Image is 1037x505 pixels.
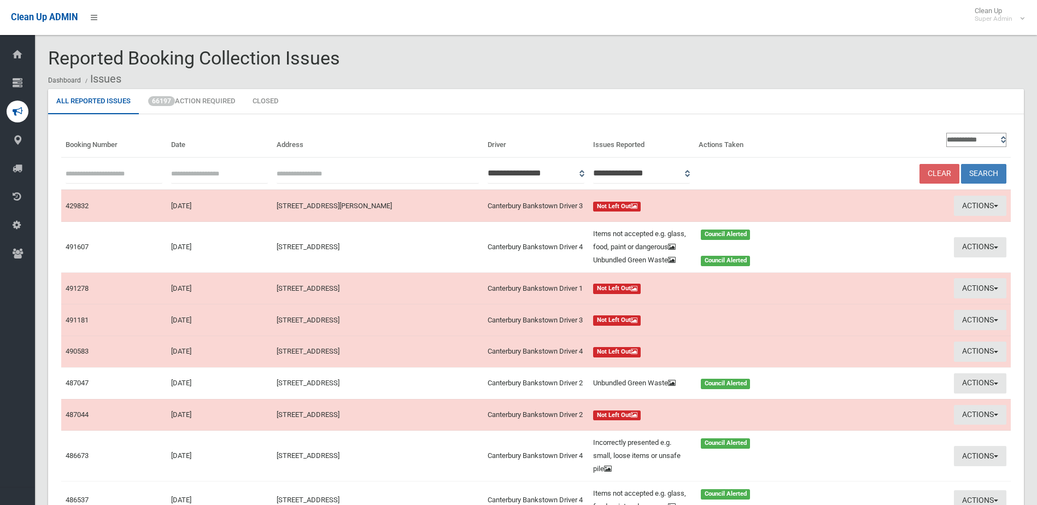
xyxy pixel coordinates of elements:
[954,446,1006,466] button: Actions
[593,345,795,358] a: Not Left Out
[954,405,1006,425] button: Actions
[483,127,589,157] th: Driver
[140,89,243,114] a: 66197Action Required
[587,227,694,254] div: Items not accepted e.g. glass, food, paint or dangerous
[66,243,89,251] a: 491607
[593,347,641,357] span: Not Left Out
[66,410,89,419] a: 487044
[954,278,1006,298] button: Actions
[483,431,589,481] td: Canterbury Bankstown Driver 4
[483,367,589,399] td: Canterbury Bankstown Driver 2
[975,15,1012,23] small: Super Admin
[593,377,795,390] a: Unbundled Green Waste Council Alerted
[244,89,286,114] a: Closed
[483,399,589,431] td: Canterbury Bankstown Driver 2
[483,304,589,336] td: Canterbury Bankstown Driver 3
[593,202,641,212] span: Not Left Out
[587,436,694,475] div: Incorrectly presented e.g. small, loose items or unsafe pile
[593,284,641,294] span: Not Left Out
[272,190,483,221] td: [STREET_ADDRESS][PERSON_NAME]
[167,127,272,157] th: Date
[66,316,89,324] a: 491181
[167,431,272,481] td: [DATE]
[954,310,1006,330] button: Actions
[483,273,589,304] td: Canterbury Bankstown Driver 1
[272,367,483,399] td: [STREET_ADDRESS]
[61,127,167,157] th: Booking Number
[701,230,751,240] span: Council Alerted
[66,347,89,355] a: 490583
[961,164,1006,184] button: Search
[587,254,694,267] div: Unbundled Green Waste
[272,127,483,157] th: Address
[954,237,1006,257] button: Actions
[969,7,1023,23] span: Clean Up
[589,127,694,157] th: Issues Reported
[593,315,641,326] span: Not Left Out
[167,399,272,431] td: [DATE]
[954,373,1006,394] button: Actions
[701,438,751,449] span: Council Alerted
[272,399,483,431] td: [STREET_ADDRESS]
[167,190,272,221] td: [DATE]
[66,451,89,460] a: 486673
[167,304,272,336] td: [DATE]
[701,379,751,389] span: Council Alerted
[66,284,89,292] a: 491278
[272,304,483,336] td: [STREET_ADDRESS]
[701,256,751,266] span: Council Alerted
[167,273,272,304] td: [DATE]
[483,336,589,367] td: Canterbury Bankstown Driver 4
[167,367,272,399] td: [DATE]
[167,336,272,367] td: [DATE]
[66,202,89,210] a: 429832
[48,89,139,114] a: All Reported Issues
[593,314,795,327] a: Not Left Out
[272,273,483,304] td: [STREET_ADDRESS]
[483,190,589,221] td: Canterbury Bankstown Driver 3
[83,69,121,89] li: Issues
[272,431,483,481] td: [STREET_ADDRESS]
[593,408,795,421] a: Not Left Out
[701,489,751,500] span: Council Alerted
[593,410,641,421] span: Not Left Out
[593,199,795,213] a: Not Left Out
[694,127,800,157] th: Actions Taken
[919,164,959,184] a: Clear
[593,282,795,295] a: Not Left Out
[954,196,1006,216] button: Actions
[148,96,175,106] span: 66197
[593,227,795,267] a: Items not accepted e.g. glass, food, paint or dangerous Council Alerted Unbundled Green Waste Cou...
[167,222,272,273] td: [DATE]
[954,342,1006,362] button: Actions
[593,436,795,475] a: Incorrectly presented e.g. small, loose items or unsafe pile Council Alerted
[272,336,483,367] td: [STREET_ADDRESS]
[66,379,89,387] a: 487047
[48,77,81,84] a: Dashboard
[66,496,89,504] a: 486537
[48,47,340,69] span: Reported Booking Collection Issues
[11,12,78,22] span: Clean Up ADMIN
[483,222,589,273] td: Canterbury Bankstown Driver 4
[272,222,483,273] td: [STREET_ADDRESS]
[587,377,694,390] div: Unbundled Green Waste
